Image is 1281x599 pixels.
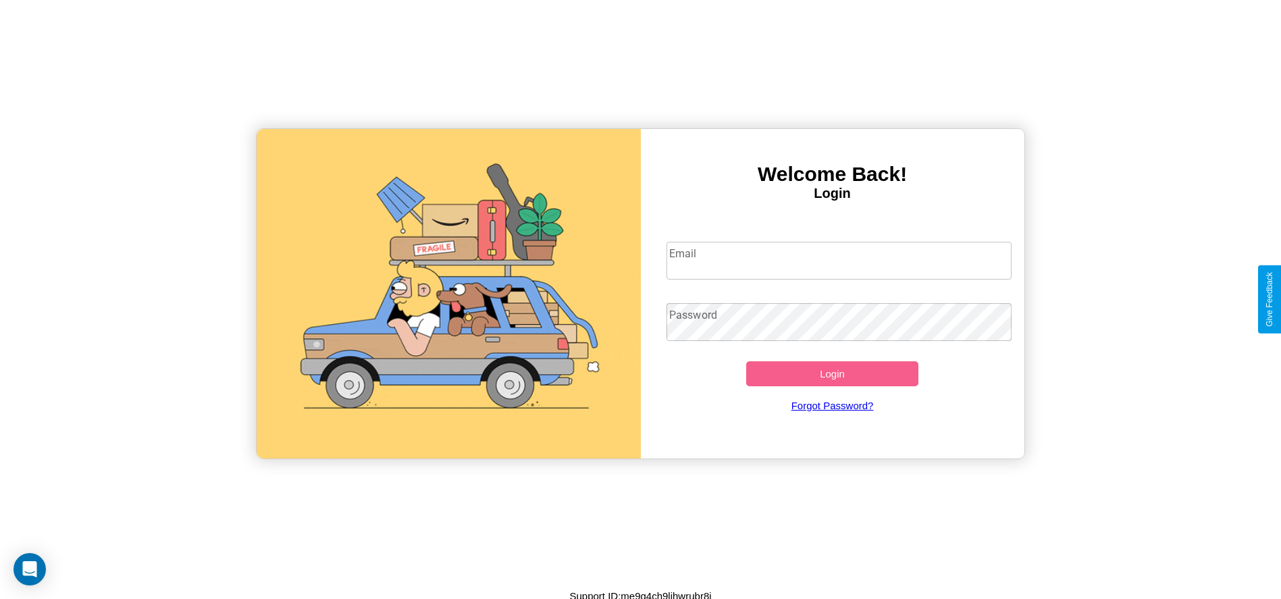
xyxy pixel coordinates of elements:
[641,186,1024,201] h4: Login
[641,163,1024,186] h3: Welcome Back!
[1265,272,1274,327] div: Give Feedback
[746,361,919,386] button: Login
[257,129,640,459] img: gif
[660,386,1005,425] a: Forgot Password?
[14,553,46,585] div: Open Intercom Messenger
